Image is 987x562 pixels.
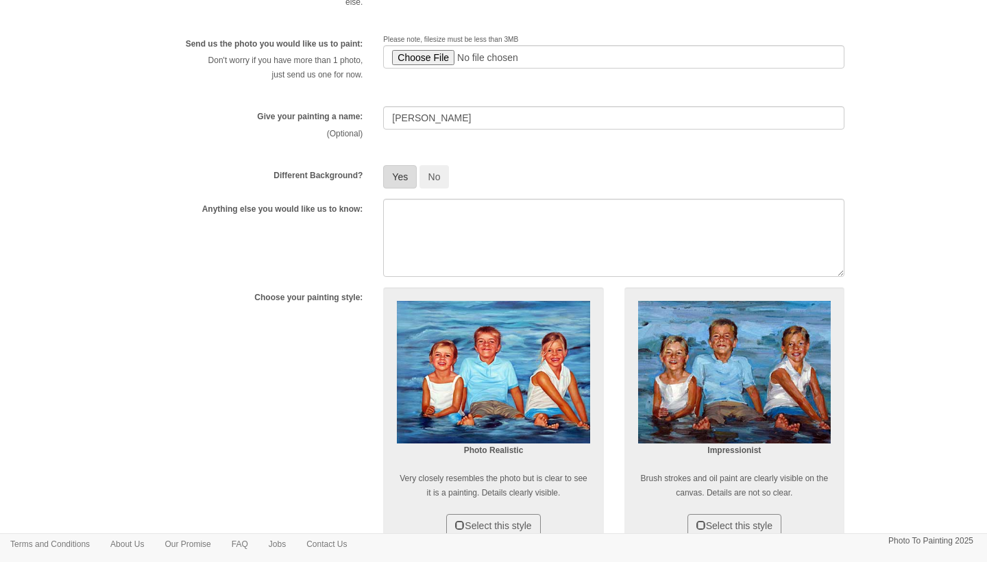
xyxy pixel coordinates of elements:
span: Please note, filesize must be less than 3MB [383,36,518,43]
img: Realism [397,301,589,444]
p: (Optional) [143,127,363,141]
p: Very closely resembles the photo but is clear to see it is a painting. Details clearly visible. [397,472,589,500]
a: Jobs [258,534,296,554]
img: Impressionist [638,301,831,444]
p: Impressionist [638,443,831,458]
p: Photo Realistic [397,443,589,458]
p: Photo To Painting 2025 [888,534,973,548]
button: No [419,165,450,188]
label: Anything else you would like us to know: [202,204,363,215]
p: Brush strokes and oil paint are clearly visible on the canvas. Details are not so clear. [638,472,831,500]
a: About Us [100,534,154,554]
label: Different Background? [273,170,363,182]
label: Give your painting a name: [257,111,363,123]
a: Our Promise [154,534,221,554]
button: Select this style [446,514,540,537]
a: Contact Us [296,534,357,554]
label: Send us the photo you would like us to paint: [186,38,363,50]
label: Choose your painting style: [254,292,363,304]
button: Select this style [687,514,781,537]
a: FAQ [221,534,258,554]
p: Don't worry if you have more than 1 photo, just send us one for now. [143,53,363,82]
button: Yes [383,165,417,188]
